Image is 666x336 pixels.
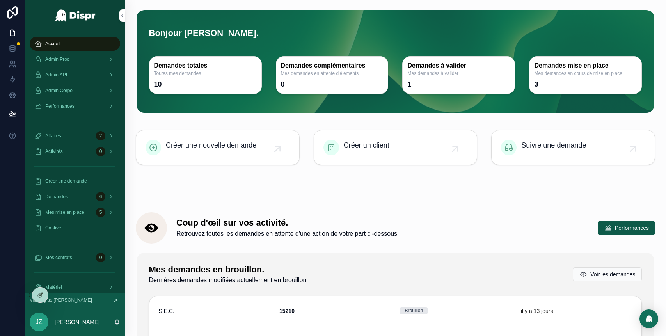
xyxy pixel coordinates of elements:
span: Créer une nouvelle demande [166,140,256,151]
span: Mes demandes en cours de mise en place [534,70,637,76]
a: Affaires2 [30,129,120,143]
a: Créer une demande [30,174,120,188]
a: Mes mise en place5 [30,205,120,219]
h3: Demandes à valider [407,61,510,70]
div: scrollable content [25,31,125,293]
h3: Demandes mise en place [534,61,637,70]
span: Mes demandes en attente d'éléments [281,70,384,76]
a: Suivre une demande [492,130,655,165]
div: 10 [154,80,162,89]
span: S.E.C. [159,307,174,315]
span: Affaires [45,133,61,139]
div: 0 [281,80,285,89]
img: App logo [54,9,96,22]
span: Performances [615,224,649,232]
div: Brouillon [405,307,423,314]
button: Voir les demandes [573,267,642,281]
a: Matériel [30,280,120,294]
a: Admin API [30,68,120,82]
span: Matériel [45,284,62,290]
div: Open Intercom Messenger [639,309,658,328]
h3: Demandes complémentaires [281,61,384,70]
button: Performances [598,221,655,235]
span: Admin API [45,72,67,78]
a: Activités0 [30,144,120,158]
a: Demandes6 [30,190,120,204]
div: 0 [96,147,105,156]
span: Suivre une demande [521,140,586,151]
div: 6 [96,192,105,201]
a: Captive [30,221,120,235]
div: 0 [96,253,105,262]
h1: Coup d'œil sur vos activité. [176,217,397,229]
span: Mes demandes à valider [407,70,510,76]
p: [PERSON_NAME] [55,318,99,326]
a: Accueil [30,37,120,51]
p: il y a 13 jours [521,307,553,315]
span: Activités [45,148,63,155]
span: Admin Prod [45,56,70,62]
a: Créer un client [314,130,477,165]
a: Performances [30,99,120,113]
span: Voir les demandes [590,270,635,278]
a: Mes contrats0 [30,251,120,265]
span: Créer une demande [45,178,87,184]
span: Dernières demandes modifiées actuellement en brouillon [149,276,307,285]
span: Créer un client [344,140,389,151]
h1: Mes demandes en brouillon. [149,264,307,276]
span: Demandes [45,194,68,200]
div: 1 [407,80,411,89]
h1: Bonjour [PERSON_NAME]. [149,17,642,45]
a: Créer une nouvelle demande [136,130,299,165]
span: Toutes mes demandes [154,70,257,76]
div: 3 [534,80,538,89]
span: Performances [45,103,75,109]
div: 5 [96,208,105,217]
div: 2 [96,131,105,140]
span: JZ [36,317,43,327]
span: Admin Corpo [45,87,73,94]
span: Captive [45,225,61,231]
span: Accueil [45,41,60,47]
a: Admin Corpo [30,84,120,98]
strong: 15210 [279,308,295,314]
h3: Demandes totales [154,61,257,70]
span: Mes contrats [45,254,72,261]
span: Viewing as [PERSON_NAME] [30,297,92,303]
a: Admin Prod [30,52,120,66]
span: Mes mise en place [45,209,84,215]
span: Retrouvez toutes les demandes en attente d'une action de votre part ci-dessous [176,229,397,238]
